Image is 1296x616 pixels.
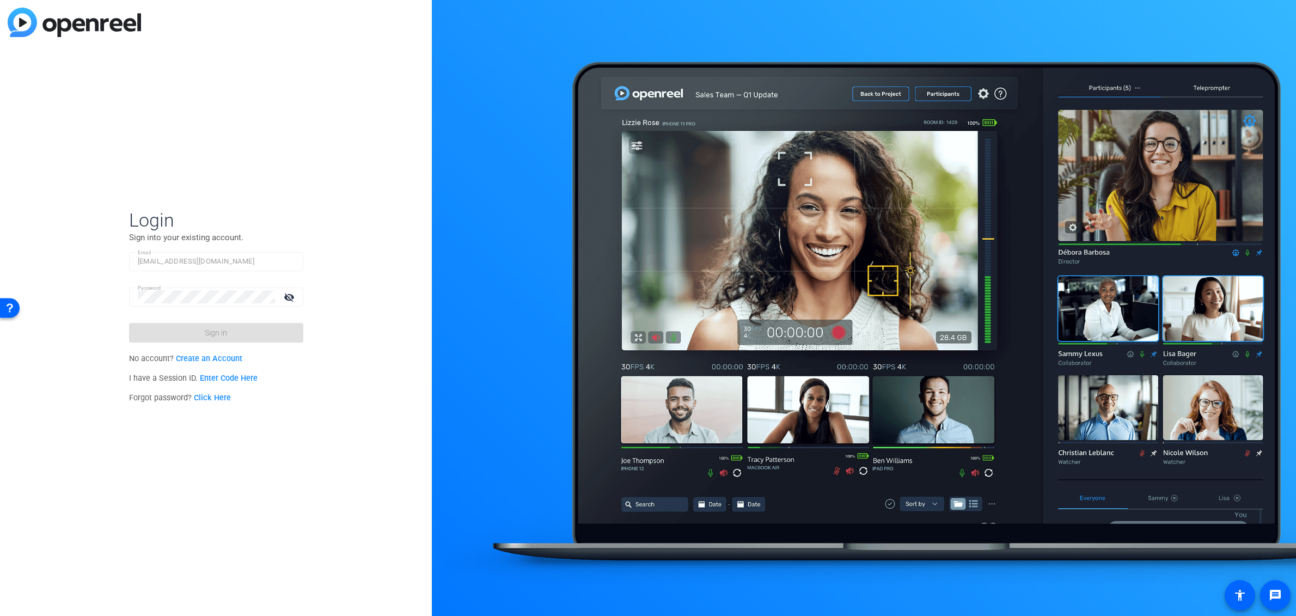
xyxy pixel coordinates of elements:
img: blue-gradient.svg [8,8,141,37]
a: Enter Code Here [200,374,258,383]
mat-label: Email [138,249,151,255]
p: Sign into your existing account. [129,231,303,243]
a: Create an Account [176,354,242,363]
span: No account? [129,354,243,363]
input: Enter Email Address [138,255,295,268]
span: I have a Session ID. [129,374,258,383]
mat-icon: message [1269,589,1282,602]
mat-icon: accessibility [1233,589,1246,602]
span: Login [129,209,303,231]
mat-label: Password [138,285,161,291]
a: Click Here [194,393,231,402]
mat-icon: visibility_off [277,289,303,305]
span: Forgot password? [129,393,231,402]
